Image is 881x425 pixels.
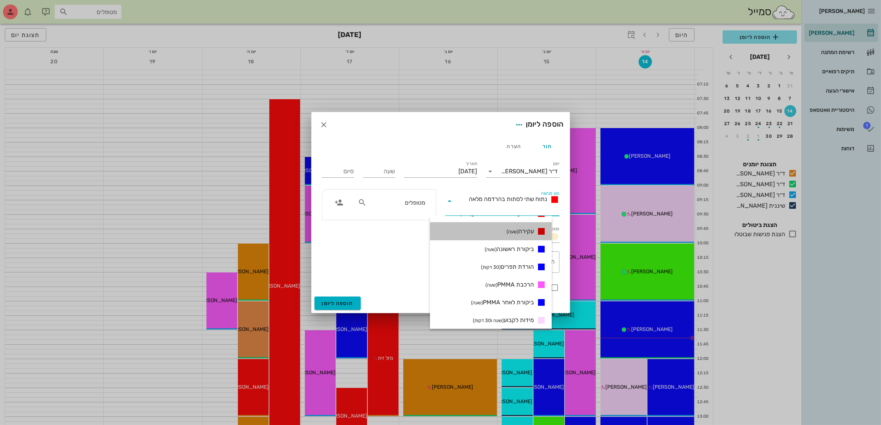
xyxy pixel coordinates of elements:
span: הוספה ליומן [322,300,353,307]
span: נתוח שתי לסתות בהרדמה מלאה [469,195,548,203]
small: (שעה) [485,282,497,288]
span: הרכבת PMMA [485,280,534,289]
span: מידות לקבוע [473,316,534,325]
div: תור [531,137,564,155]
div: הוספה ליומן [512,118,564,131]
div: ד״ר [PERSON_NAME] [501,168,558,175]
button: הוספה ליומן [315,297,361,310]
label: תאריך [465,161,477,167]
small: (שעה) [485,247,497,252]
span: הורדת תפרים [481,262,534,271]
small: (שעה ו30 דקות) [473,318,504,323]
span: עקירה [507,227,534,236]
span: ביקורת לאחר PMMA [471,298,534,307]
div: הערה [497,137,531,155]
label: יומן [553,161,559,167]
label: סוג פגישה [541,191,559,196]
label: סטטוס [547,226,559,232]
span: ביקורת ראשונה [485,245,534,254]
div: יומןד״ר [PERSON_NAME] [486,165,559,177]
small: (שעה) [471,300,483,305]
small: (שעה) [507,229,518,234]
small: (30 דקות) [481,264,501,270]
div: סטטוסתור נקבע [445,231,559,242]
